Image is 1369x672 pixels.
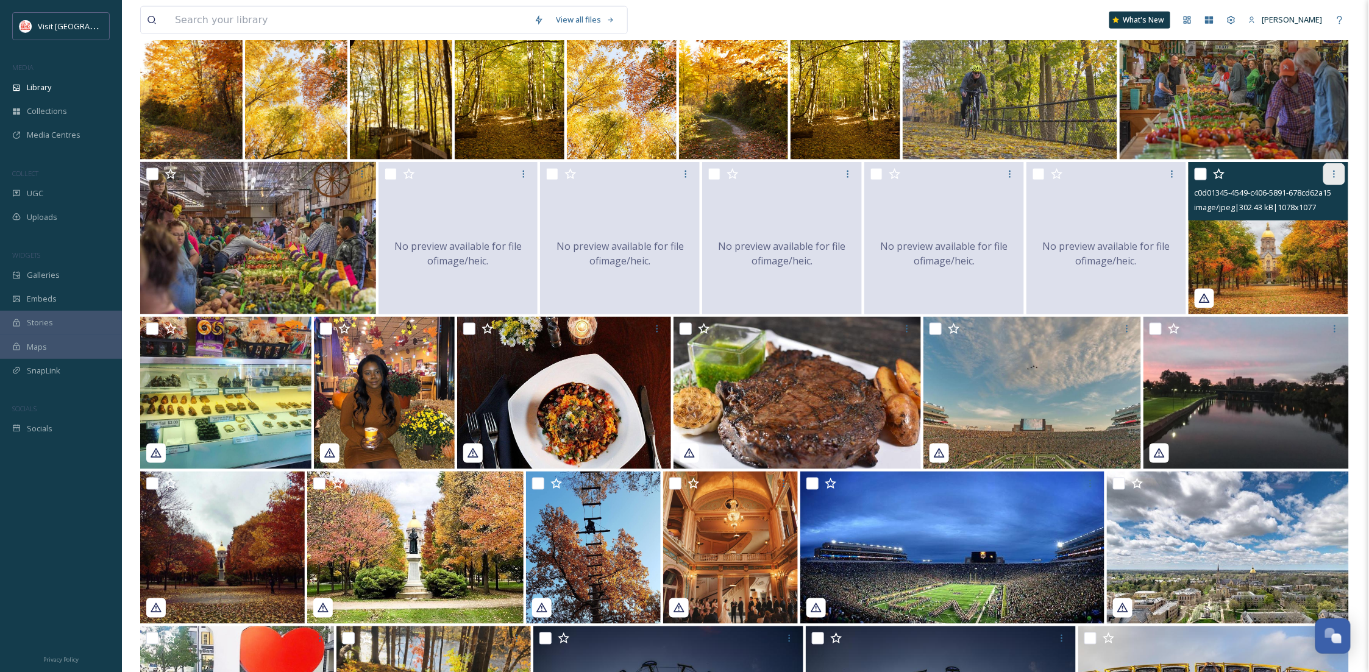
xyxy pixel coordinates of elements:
span: UGC [27,188,43,199]
span: c0d01345-4549-c406-5891-678cd62a15a2.jpg [1195,186,1353,198]
img: vsbm-stackedMISH_CMYKlogo2017.jpg [20,20,32,32]
img: 924cb9eb-c0d2-3062-e5d9-a721a876dfa7.jpg [140,317,311,469]
img: 3ea6c968-f1a0-30e9-4d0f-79301056eb4c.jpg [526,472,661,624]
span: Visit [GEOGRAPHIC_DATA] [38,20,132,32]
img: 7bfc86c7-86bd-bc3e-a578-8aa42424200e.jpg [1143,317,1348,469]
span: Embeds [27,293,57,305]
span: Media Centres [27,129,80,141]
span: image/jpeg | 302.43 kB | 1078 x 1077 [1195,202,1317,213]
span: Stories [27,317,53,328]
span: Uploads [27,211,57,223]
img: c0d01345-4549-c406-5891-678cd62a15a2.jpg [1189,162,1348,314]
span: MEDIA [12,63,34,72]
a: [PERSON_NAME] [1242,8,1329,32]
a: What's New [1109,12,1170,29]
span: [PERSON_NAME] [1262,14,1323,25]
span: Privacy Policy [43,656,79,663]
img: ae3fd620-8f15-4c26-bf0b-9354668c59f9.jpg [140,472,305,624]
img: MA4A1998-2.jpg [679,7,789,160]
img: da47ad7d-fc29-be76-79f4-be1e00e08115.jpg [800,472,1104,624]
img: fallFmMrkt_979-Visit%20South%20Bend%20Mishawaka.JPG [1120,7,1349,160]
img: MA4A1991.jpg [140,7,243,160]
span: Socials [27,423,52,434]
img: 984a7fc0-a30a-7a50-e17d-224f60e4bbf0.jpg [314,317,455,469]
img: 5ae939ed-97d6-c97e-3109-64499c6b976c.jpg [923,317,1141,469]
img: 628d01d1-9972-c0d1-3b6d-0e01f2f97ab1.jpg [674,317,921,469]
span: Collections [27,105,67,117]
input: Search your library [169,7,528,34]
img: MA4A2011-2.jpg [567,7,677,160]
img: MA4A2011.jpg [245,7,347,160]
img: MA4A1938-3.jpg [791,7,900,160]
img: ab2091c7-2881-8f38-6ae5-72e0f832378d.jpg [1107,472,1348,624]
span: No preview available for file of image/heic . [540,239,700,268]
span: SOCIALS [12,404,37,413]
span: No preview available for file of image/heic . [864,239,1024,268]
img: 9fc5f0c7-c549-a569-09f9-598e3c7cec4f.jpg [307,472,524,624]
img: MW2_9062_1-Visit%20South%20Bend%20Mishawaka.JPG [903,7,1117,160]
span: WIDGETS [12,250,40,260]
a: Privacy Policy [43,651,79,666]
span: Galleries [27,269,60,281]
img: MA4A2007.jpg [350,7,452,160]
span: COLLECT [12,169,38,178]
button: Open Chat [1315,618,1351,654]
span: No preview available for file of image/heic . [1026,239,1186,268]
img: 835ae5af-eaae-f43a-bdab-a9003b15d004.jpg [457,317,671,469]
img: MA4A1938-2.jpg [455,7,564,160]
span: Maps [27,341,47,353]
img: d1182b74-14d9-2b84-46fd-c7a85d6afb54.jpg [663,472,798,624]
span: No preview available for file of image/heic . [379,239,538,268]
a: View all files [550,8,621,32]
span: Library [27,82,51,93]
span: SnapLink [27,365,60,377]
span: No preview available for file of image/heic . [702,239,862,268]
img: fallFmMrkt_963-Visit%20South%20Bend%20Mishawaka.JPG [140,162,376,314]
